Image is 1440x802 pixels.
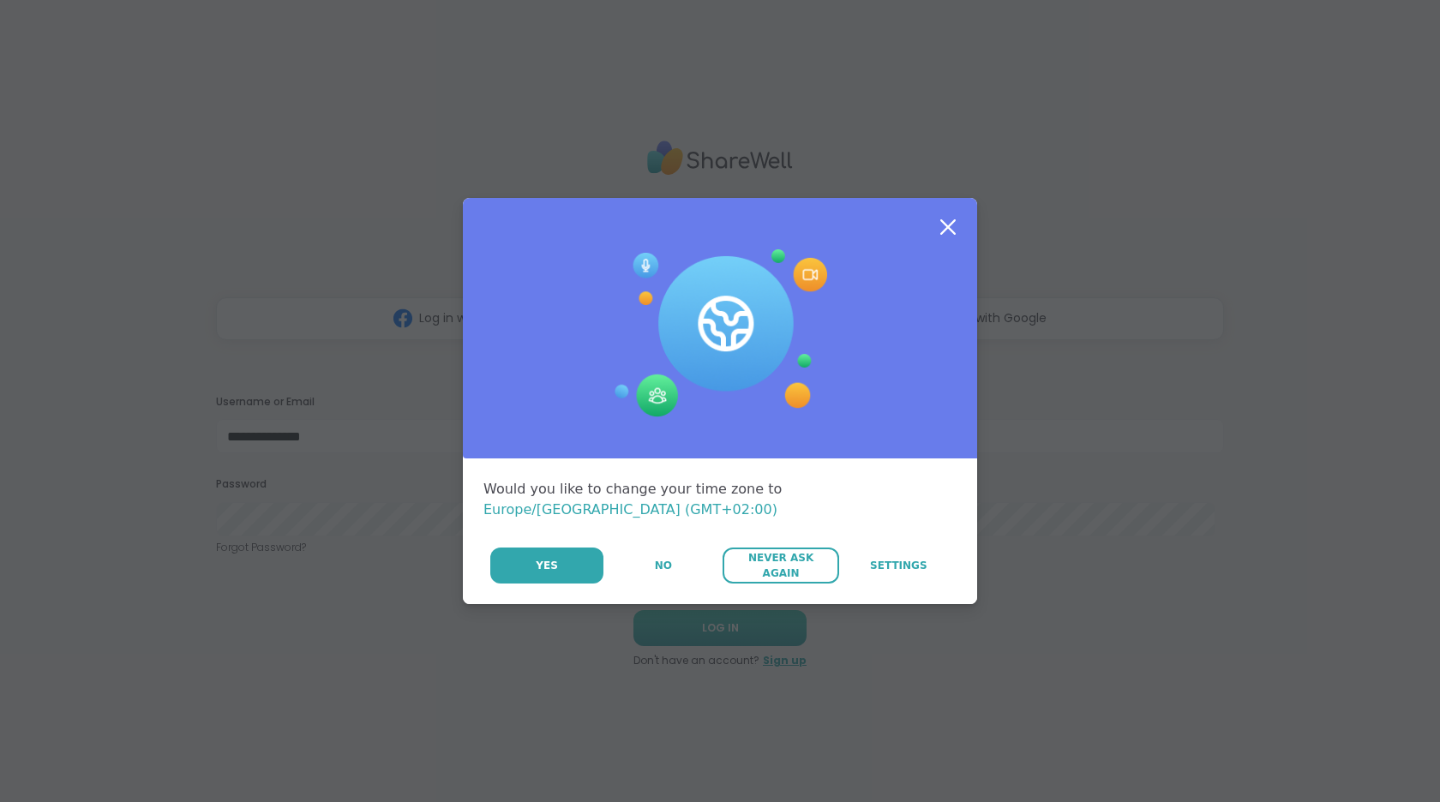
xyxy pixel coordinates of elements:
button: Never Ask Again [723,548,838,584]
button: No [605,548,721,584]
div: Would you like to change your time zone to [483,479,957,520]
img: Session Experience [613,249,827,417]
span: Never Ask Again [731,550,830,581]
span: Settings [870,558,927,573]
span: Europe/[GEOGRAPHIC_DATA] (GMT+02:00) [483,501,777,518]
a: Settings [841,548,957,584]
span: No [655,558,672,573]
button: Yes [490,548,603,584]
span: Yes [536,558,558,573]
